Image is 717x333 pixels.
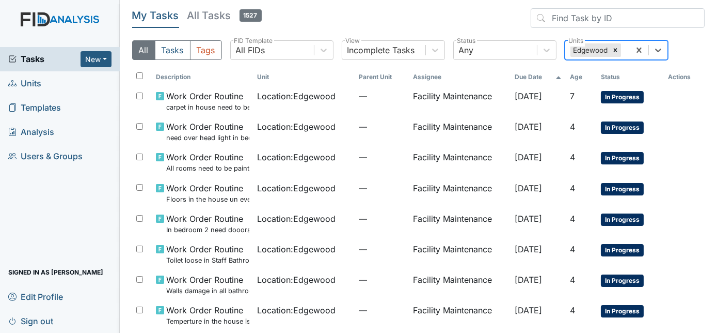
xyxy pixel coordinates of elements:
span: [DATE] [515,275,542,285]
small: Walls damage in all bathrooms need repair [166,286,249,296]
span: Sign out [8,313,53,329]
span: — [359,304,405,316]
span: — [359,213,405,225]
span: Edit Profile [8,289,63,305]
span: Templates [8,100,61,116]
span: In Progress [601,214,644,226]
span: Work Order Routine All rooms need to be painted [166,151,249,173]
span: [DATE] [515,244,542,254]
td: Facility Maintenance [409,116,511,147]
td: Facility Maintenance [409,147,511,177]
span: Analysis [8,124,54,140]
td: Facility Maintenance [409,208,511,239]
span: Work Order Routine carpet in house need to be clean [166,90,249,112]
span: Work Order Routine Toilet loose in Staff Bathroom [166,243,249,265]
h5: All Tasks [187,8,262,23]
span: 4 [570,183,575,193]
th: Actions [664,68,705,86]
td: Facility Maintenance [409,178,511,208]
th: Toggle SortBy [355,68,409,86]
input: Find Task by ID [531,8,705,28]
div: All FIDs [236,44,265,56]
span: [DATE] [515,183,542,193]
span: In Progress [601,275,644,287]
span: [DATE] [515,122,542,132]
div: Incomplete Tasks [347,44,415,56]
span: 4 [570,275,575,285]
th: Assignee [409,68,511,86]
td: Facility Maintenance [409,239,511,269]
button: Tags [190,40,222,60]
span: In Progress [601,183,644,195]
span: — [359,90,405,102]
span: 4 [570,244,575,254]
th: Toggle SortBy [511,68,565,86]
span: In Progress [601,122,644,134]
span: — [359,151,405,163]
div: Any [459,44,474,56]
th: Toggle SortBy [566,68,597,86]
td: Facility Maintenance [409,86,511,116]
span: Work Order Routine Floors in the house un even whole house [166,182,249,204]
button: Tasks [155,40,190,60]
span: 4 [570,305,575,315]
span: 4 [570,122,575,132]
a: Tasks [8,53,81,65]
span: Location : Edgewood [258,90,336,102]
span: In Progress [601,244,644,256]
span: Location : Edgewood [258,151,336,163]
span: — [359,274,405,286]
span: Location : Edgewood [258,182,336,194]
small: All rooms need to be painted [166,163,249,173]
span: [DATE] [515,91,542,101]
small: Toilet loose in Staff Bathroom [166,255,249,265]
span: Location : Edgewood [258,274,336,286]
span: Signed in as [PERSON_NAME] [8,264,103,280]
span: Work Order Routine need over head light in bedroom one [166,120,249,143]
span: [DATE] [515,152,542,162]
small: carpet in house need to be clean [166,102,249,112]
span: Location : Edgewood [258,304,336,316]
span: Location : Edgewood [258,213,336,225]
span: — [359,243,405,255]
div: Type filter [132,40,222,60]
small: In bedroom 2 need dooors put up to closet [166,225,249,235]
small: need over head light in bedroom one [166,133,249,143]
td: Facility Maintenance [409,269,511,300]
span: In Progress [601,305,644,317]
span: In Progress [601,91,644,103]
div: Edgewood [570,43,610,57]
th: Toggle SortBy [152,68,253,86]
span: — [359,120,405,133]
th: Toggle SortBy [597,68,664,86]
input: Toggle All Rows Selected [136,72,143,79]
small: Temperture in the house is too high whole house [166,316,249,326]
span: 1527 [240,9,262,22]
small: Floors in the house un even whole house [166,194,249,204]
span: [DATE] [515,305,542,315]
button: New [81,51,111,67]
span: Location : Edgewood [258,243,336,255]
span: 4 [570,152,575,162]
span: Work Order Routine In bedroom 2 need dooors put up to closet [166,213,249,235]
span: Units [8,75,41,92]
span: — [359,182,405,194]
button: All [132,40,155,60]
span: 7 [570,91,575,101]
td: Facility Maintenance [409,300,511,330]
span: 4 [570,214,575,224]
span: In Progress [601,152,644,164]
span: Work Order Routine Temperture in the house is too high whole house [166,304,249,326]
th: Toggle SortBy [253,68,355,86]
span: Users & Groups [8,148,83,164]
span: Location : Edgewood [258,120,336,133]
span: [DATE] [515,214,542,224]
span: Work Order Routine Walls damage in all bathrooms need repair [166,274,249,296]
h5: My Tasks [132,8,179,23]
